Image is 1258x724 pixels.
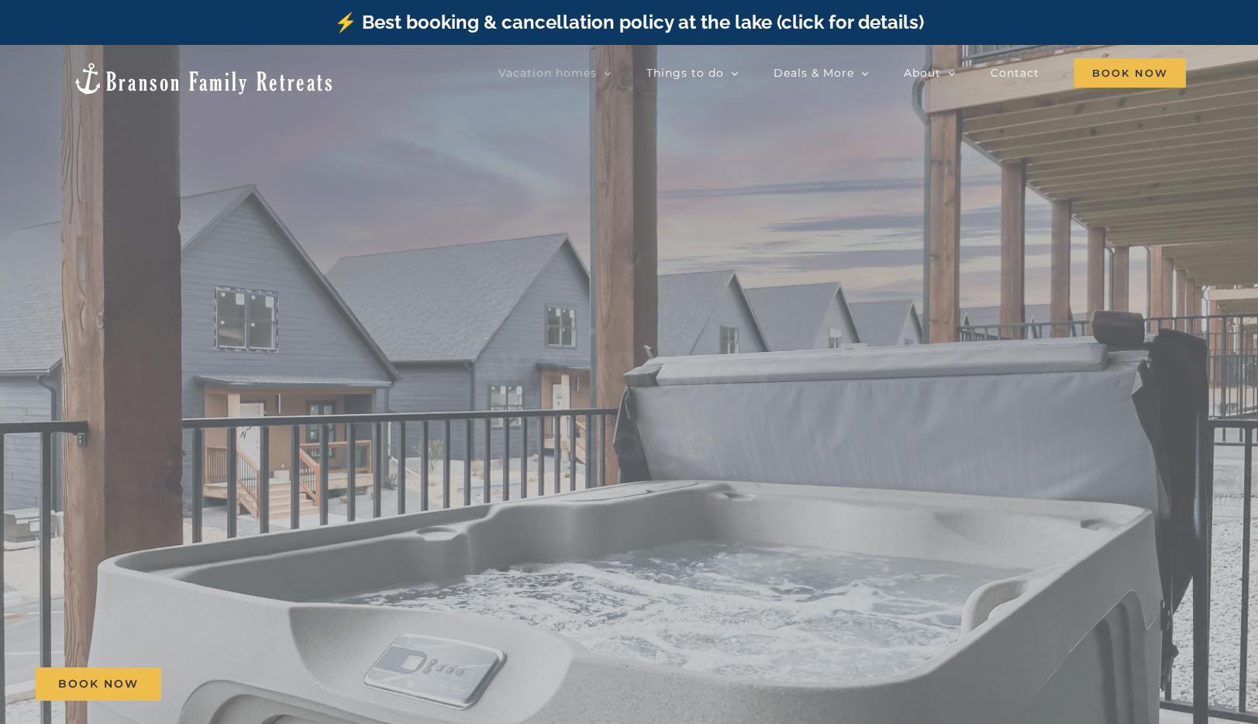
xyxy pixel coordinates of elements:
[498,57,612,88] a: Vacation homes
[991,67,1039,78] span: Contact
[646,57,739,88] a: Things to do
[646,67,724,78] span: Things to do
[774,67,854,78] span: Deals & More
[58,677,139,691] span: Book Now
[904,67,941,78] span: About
[991,57,1039,88] a: Contact
[904,57,956,88] a: About
[498,67,597,78] span: Vacation homes
[1074,58,1186,88] span: Book Now
[481,340,777,473] b: Wildflower Lodge
[774,57,869,88] a: Deals & More
[334,11,924,33] a: ⚡️ Best booking & cancellation policy at the lake (click for details)
[36,667,161,701] a: Book Now
[498,57,1186,88] nav: Main Menu
[72,61,335,96] img: Branson Family Retreats Logo
[536,488,722,508] h4: 5 Bedrooms | Sleeps 12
